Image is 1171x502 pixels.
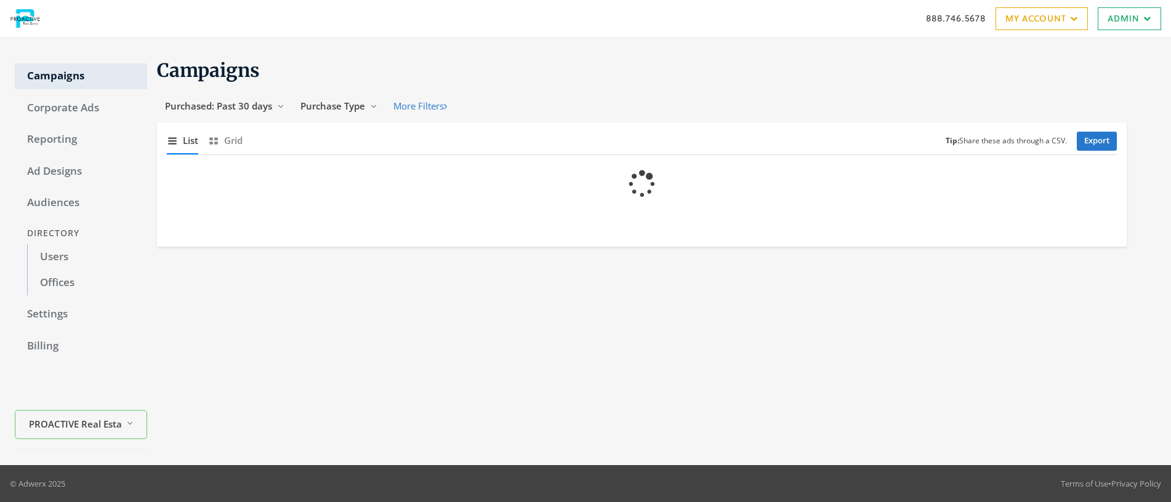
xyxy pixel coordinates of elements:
[27,270,147,296] a: Offices
[165,100,272,112] span: Purchased: Past 30 days
[1061,478,1108,489] a: Terms of Use
[15,333,147,359] a: Billing
[10,477,65,490] p: © Adwerx 2025
[385,95,455,118] button: More Filters
[1098,7,1161,30] a: Admin
[10,3,41,34] img: Adwerx
[27,244,147,270] a: Users
[157,58,260,82] span: Campaigns
[292,95,385,118] button: Purchase Type
[15,301,147,327] a: Settings
[15,159,147,185] a: Ad Designs
[15,190,147,216] a: Audiences
[167,127,198,154] button: List
[15,127,147,153] a: Reporting
[926,12,986,25] a: 888.746.5678
[208,127,243,154] button: Grid
[183,133,198,148] span: List
[224,133,243,148] span: Grid
[29,416,121,431] span: PROACTIVE Real Estate
[1077,132,1117,151] a: Export
[15,95,147,121] a: Corporate Ads
[1061,477,1161,490] div: •
[15,63,147,89] a: Campaigns
[996,7,1088,30] a: My Account
[946,135,959,146] b: Tip:
[946,135,1067,147] small: Share these ads through a CSV.
[15,222,147,245] div: Directory
[1111,478,1161,489] a: Privacy Policy
[157,95,292,118] button: Purchased: Past 30 days
[300,100,365,112] span: Purchase Type
[15,410,147,439] button: PROACTIVE Real Estate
